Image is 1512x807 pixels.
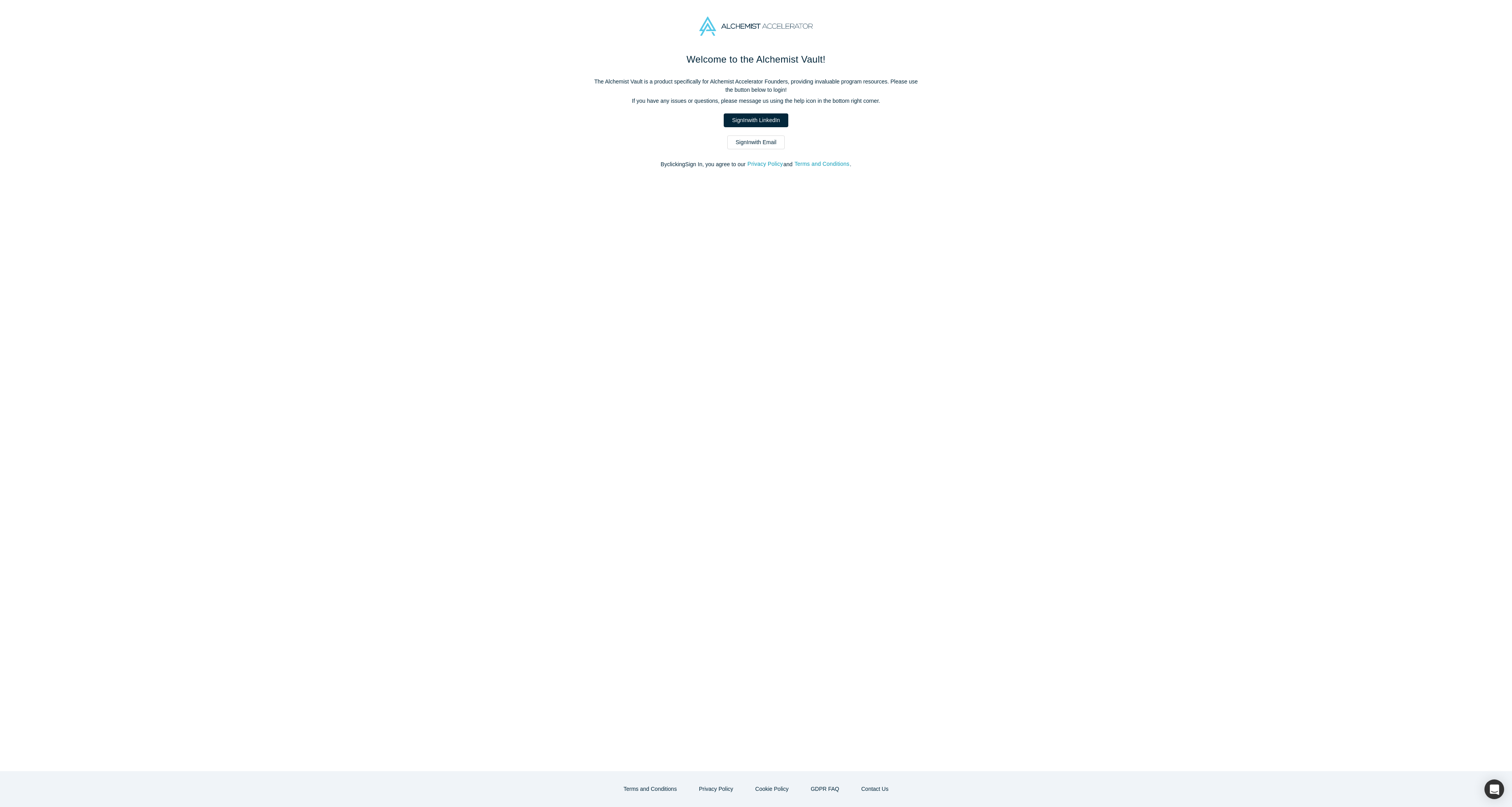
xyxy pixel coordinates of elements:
a: SignInwith Email [727,135,785,149]
h1: Welcome to the Alchemist Vault! [591,52,921,67]
button: Cookie Policy [747,782,797,796]
button: Terms and Conditions [794,160,850,169]
img: Alchemist Accelerator Logo [699,17,813,36]
a: SignInwith LinkedIn [724,113,788,127]
button: Privacy Policy [747,160,783,169]
p: If you have any issues or questions, please message us using the help icon in the bottom right co... [591,97,921,105]
p: By clicking Sign In , you agree to our and . [591,160,921,169]
a: GDPR FAQ [802,782,847,796]
button: Contact Us [853,782,897,796]
p: The Alchemist Vault is a product specifically for Alchemist Accelerator Founders, providing inval... [591,78,921,94]
button: Privacy Policy [691,782,741,796]
button: Terms and Conditions [615,782,685,796]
